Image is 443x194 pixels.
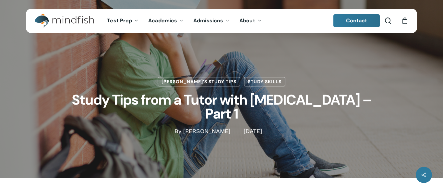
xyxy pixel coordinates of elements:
[193,17,223,24] span: Admissions
[244,77,285,86] a: Study Skills
[234,18,267,24] a: About
[237,129,269,134] span: [DATE]
[26,9,417,33] header: Main Menu
[148,17,177,24] span: Academics
[183,128,230,135] a: [PERSON_NAME]
[174,129,181,134] span: By
[333,14,380,27] a: Contact
[59,86,384,127] h1: Study Tips from a Tutor with [MEDICAL_DATA] – Part 1
[102,18,143,24] a: Test Prep
[346,17,367,24] span: Contact
[102,9,266,33] nav: Main Menu
[107,17,132,24] span: Test Prep
[158,77,240,86] a: [PERSON_NAME]'s Study Tips
[239,17,255,24] span: About
[143,18,188,24] a: Academics
[188,18,234,24] a: Admissions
